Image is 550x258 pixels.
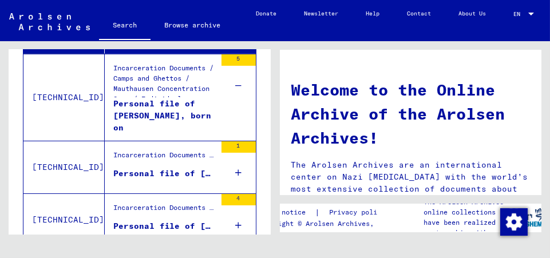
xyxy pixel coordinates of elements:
[151,11,234,39] a: Browse archive
[23,54,105,141] td: [TECHNICAL_ID]
[9,13,90,30] img: Arolsen_neg.svg
[23,193,105,246] td: [TECHNICAL_ID]
[258,219,399,229] p: Copyright © Arolsen Archives, 2021
[221,141,256,153] div: 1
[113,203,216,219] div: Incarceration Documents / Camps and Ghettos / Buchenwald Concentration Camp / Individual Document...
[320,207,399,219] a: Privacy policy
[99,11,151,41] a: Search
[221,194,256,205] div: 4
[113,98,216,132] div: Personal file of [PERSON_NAME], born on [DEMOGRAPHIC_DATA]
[258,207,315,219] a: Legal notice
[500,208,528,236] img: Change consent
[258,207,399,219] div: |
[23,141,105,193] td: [TECHNICAL_ID]
[113,63,216,97] div: Incarceration Documents / Camps and Ghettos / Mauthausen Concentration Camp / Individual Document...
[113,150,216,166] div: Incarceration Documents / Camps and Ghettos / Buchenwald Concentration Camp / Individual Document...
[291,78,531,150] h1: Welcome to the Online Archive of the Arolsen Archives!
[221,54,256,66] div: 5
[424,197,508,217] p: The Arolsen Archives online collections
[513,11,526,17] span: EN
[424,217,508,238] p: have been realized in partnership with
[113,220,216,232] div: Personal file of [PERSON_NAME], born on [DEMOGRAPHIC_DATA]
[113,168,216,180] div: Personal file of [PERSON_NAME], born on [DEMOGRAPHIC_DATA]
